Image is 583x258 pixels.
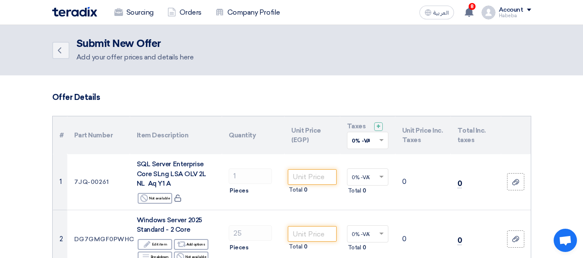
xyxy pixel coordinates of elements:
span: + [376,122,381,131]
input: RFQ_STEP1.ITEMS.2.AMOUNT_TITLE [229,168,272,184]
span: 0 [457,179,462,188]
th: Total Inc. taxes [451,116,501,154]
ng-select: VAT [347,225,388,242]
td: 0 [395,154,451,210]
h3: Offer Details [52,93,531,102]
button: العربية [419,6,454,19]
span: Pieces [230,187,248,195]
div: Edit item [138,239,172,250]
span: 0 [304,186,308,194]
span: 0 [362,243,366,252]
th: Quantity [222,116,284,154]
span: 8 [469,3,476,10]
input: Unit Price [288,226,336,242]
div: Add your offer prices and details here [76,52,194,62]
span: 0 [457,236,462,245]
span: 0 [362,187,366,195]
span: Pieces [230,243,248,252]
th: Part Number [67,116,130,154]
div: Open chat [554,229,577,252]
a: Company Profile [208,3,287,22]
th: Item Description [130,116,222,154]
th: Taxes [340,116,395,154]
h2: Submit New Offer [76,38,194,50]
div: Add options [174,239,208,250]
img: profile_test.png [482,6,495,19]
td: 7JQ-00261 [67,154,130,210]
td: 1 [53,154,67,210]
span: Total [348,187,361,195]
th: # [53,116,67,154]
input: RFQ_STEP1.ITEMS.2.AMOUNT_TITLE [229,225,272,241]
span: SQL Server Enterprise Core SLng LSA OLV 2L NL Aq Y1 A [137,160,206,187]
span: 0 [304,242,308,251]
th: Unit Price Inc. Taxes [395,116,451,154]
span: Windows Server 2025 Standard - 2 Core [137,216,202,234]
div: Account [499,6,523,14]
div: Not available [138,193,172,204]
a: Orders [161,3,208,22]
input: Unit Price [288,169,336,185]
th: Unit Price (EGP) [284,116,340,154]
span: Total [348,243,361,252]
span: Total [289,186,302,194]
img: Teradix logo [52,7,97,17]
span: Total [289,242,302,251]
a: Sourcing [107,3,161,22]
div: Habeba [499,13,531,18]
span: العربية [433,10,449,16]
ng-select: VAT [347,168,388,186]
